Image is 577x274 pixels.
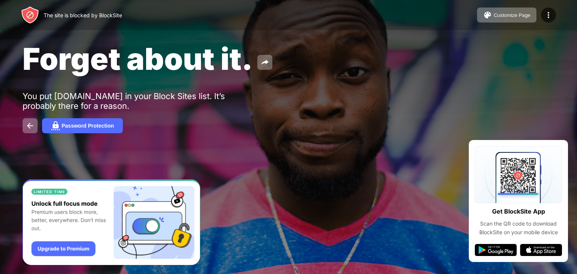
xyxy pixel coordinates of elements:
[62,123,114,129] div: Password Protection
[51,121,60,130] img: password.svg
[475,146,562,203] img: qrcode.svg
[475,244,517,256] img: google-play.svg
[26,121,35,130] img: back.svg
[477,8,536,23] button: Customize Page
[23,41,253,77] span: Forget about it.
[21,6,39,24] img: header-logo.svg
[42,118,123,133] button: Password Protection
[492,206,545,217] div: Get BlockSite App
[483,11,492,20] img: pallet.svg
[544,11,553,20] img: menu-icon.svg
[520,244,562,256] img: app-store.svg
[23,91,255,111] div: You put [DOMAIN_NAME] in your Block Sites list. It’s probably there for a reason.
[260,58,269,67] img: share.svg
[23,179,200,265] iframe: Banner
[475,220,562,236] div: Scan the QR code to download BlockSite on your mobile device
[494,12,530,18] div: Customize Page
[44,12,122,18] div: The site is blocked by BlockSite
